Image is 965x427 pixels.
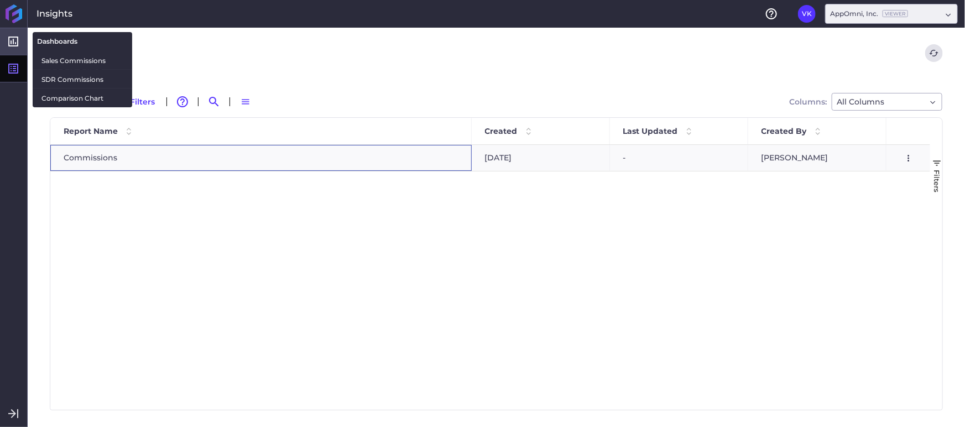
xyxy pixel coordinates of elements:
[485,126,518,136] span: Created
[50,145,472,171] div: Commissions
[932,170,941,192] span: Filters
[64,126,118,136] span: Report Name
[837,95,884,108] span: All Columns
[900,149,917,167] button: User Menu
[763,5,780,23] button: Help
[610,145,748,171] div: -
[623,126,678,136] span: Last Updated
[832,93,942,111] div: Dropdown select
[789,98,827,106] span: Columns:
[825,4,958,24] div: Dropdown select
[830,9,908,19] div: AppOmni, Inc.
[748,145,886,171] div: [PERSON_NAME]
[925,44,943,62] button: Refresh
[50,145,931,171] div: Press SPACE to select this row.
[798,5,816,23] button: User Menu
[472,145,610,171] div: [DATE]
[761,126,807,136] span: Created By
[883,10,908,17] ins: Viewer
[205,93,223,111] button: Search by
